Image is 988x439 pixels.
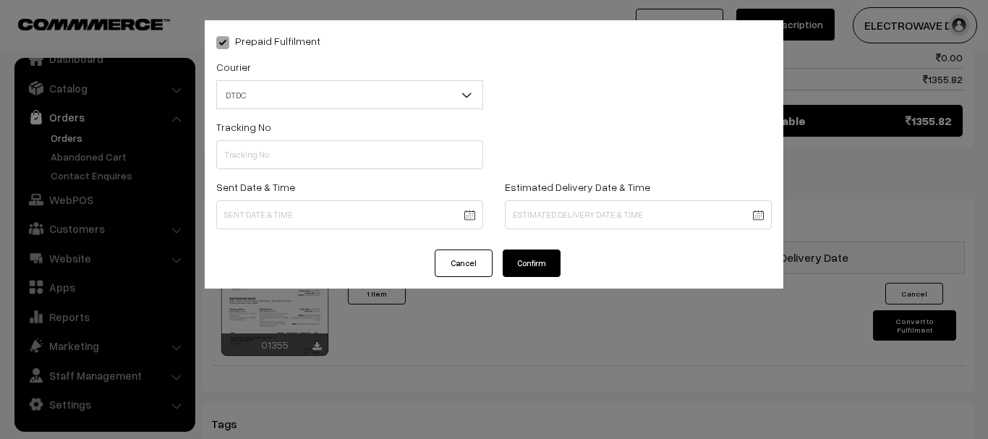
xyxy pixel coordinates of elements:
span: DTDC [216,80,483,109]
button: Cancel [435,250,493,277]
input: Estimated Delivery Date & Time [505,200,772,229]
button: Confirm [503,250,561,277]
label: Prepaid Fulfilment [216,33,320,48]
span: DTDC [217,82,482,108]
label: Courier [216,59,251,74]
label: Estimated Delivery Date & Time [505,179,650,195]
input: Tracking No [216,140,483,169]
label: Sent Date & Time [216,179,295,195]
input: Sent Date & Time [216,200,483,229]
label: Tracking No [216,119,271,135]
